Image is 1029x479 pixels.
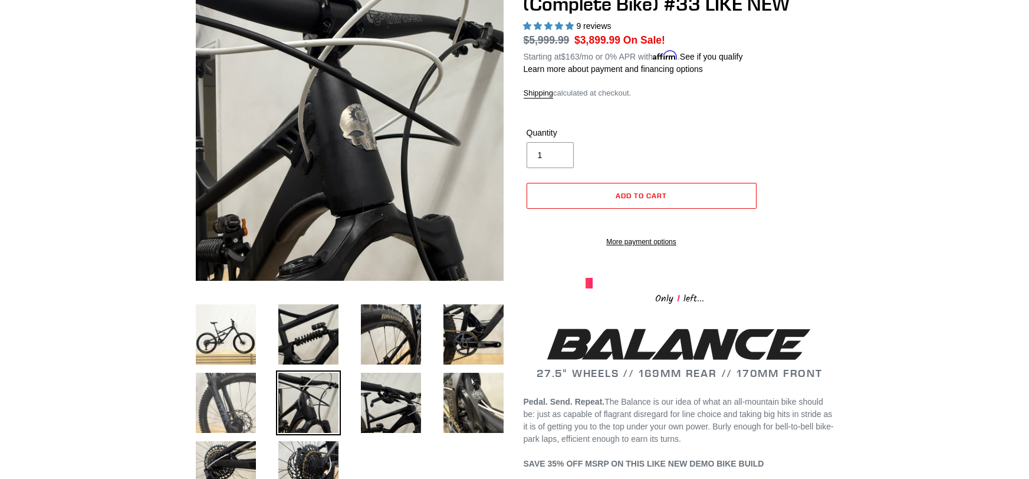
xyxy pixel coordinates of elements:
[653,50,678,60] span: Affirm
[586,288,774,307] div: Only left...
[524,64,703,74] a: Learn more about payment and financing options
[561,52,579,61] span: $163
[524,48,743,63] p: Starting at /mo or 0% APR with .
[359,370,423,435] img: Load image into Gallery viewer, DEMO BIKE: BALANCE - Black - XL (Complete Bike) #33 LIKE NEW
[576,21,611,31] span: 9 reviews
[574,34,620,46] span: $3,899.99
[524,324,836,379] h2: 27.5" WHEELS // 169MM REAR // 170MM FRONT
[524,21,577,31] span: 5.00 stars
[276,370,341,435] img: Load image into Gallery viewer, DEMO BIKE: BALANCE - Black - XL (Complete Bike) #33 LIKE NEW
[673,291,683,306] span: 1
[276,302,341,367] img: Load image into Gallery viewer, DEMO BIKE: BALANCE - Black - XL (Complete Bike) #33 LIKE NEW
[524,88,554,99] a: Shipping
[623,32,665,48] span: On Sale!
[359,302,423,367] img: Load image into Gallery viewer, DEMO BIKE: BALANCE - Black - XL (Complete Bike) #33 LIKE NEW
[524,34,570,46] s: $5,999.99
[616,191,667,200] span: Add to cart
[524,397,605,406] b: Pedal. Send. Repeat.
[527,237,757,247] a: More payment options
[441,302,506,367] img: Load image into Gallery viewer, DEMO BIKE: BALANCE - Black - XL (Complete Bike) #33 LIKE NEW
[193,370,258,435] img: Load image into Gallery viewer, DEMO BIKE: BALANCE - Black - XL (Complete Bike) #33 LIKE NEW
[524,87,836,99] div: calculated at checkout.
[527,127,639,139] label: Quantity
[441,370,506,435] img: Load image into Gallery viewer, DEMO BIKE: BALANCE - Black - XL (Complete Bike) #33 LIKE NEW
[524,396,836,470] p: The Balance is our idea of what an all-mountain bike should be: just as capable of flagrant disre...
[527,183,757,209] button: Add to cart
[680,52,743,61] a: See if you qualify - Learn more about Affirm Financing (opens in modal)
[193,302,258,367] img: Load image into Gallery viewer, DEMO BIKE: BALANCE - Black - XL (Complete Bike) #33 LIKE NEW
[524,459,764,468] span: SAVE 35% OFF MSRP ON THIS LIKE NEW DEMO BIKE BUILD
